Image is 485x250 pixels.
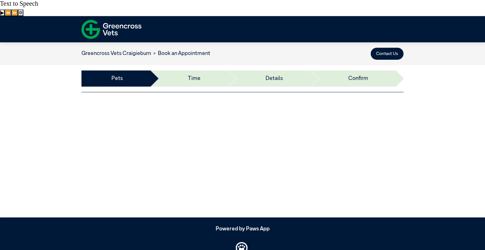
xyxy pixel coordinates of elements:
li: Book an Appointment [151,50,210,58]
button: Forward [11,9,18,16]
button: Previous [5,9,11,16]
a: Greencross Vets Craigieburn [81,51,151,56]
button: Contact Us [371,48,404,59]
button: Settings [18,9,23,16]
h5: Powered by Paws App [81,226,404,232]
nav: breadcrumb [81,50,210,58]
a: Pets [111,75,123,83]
img: f-logo [81,18,141,41]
